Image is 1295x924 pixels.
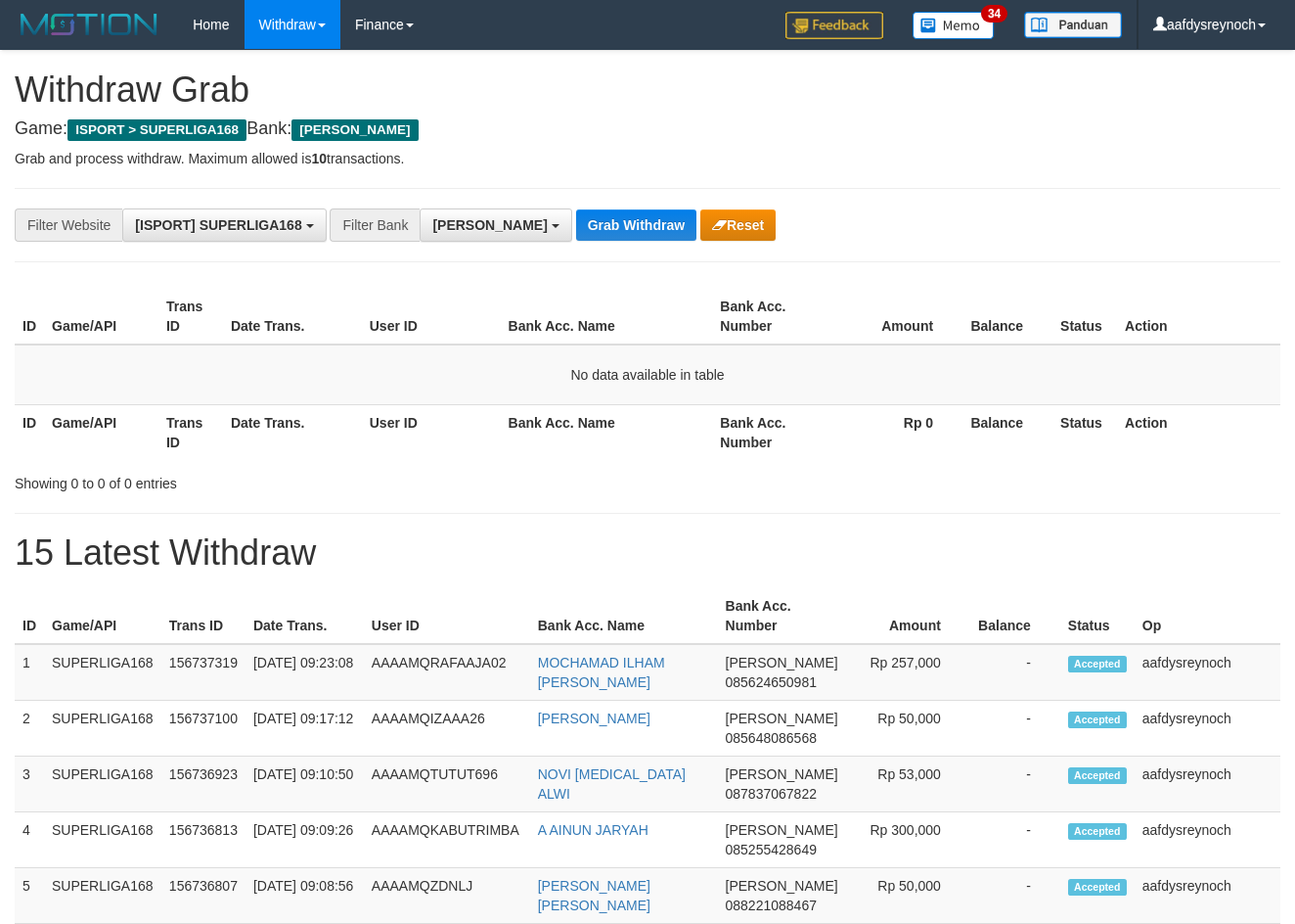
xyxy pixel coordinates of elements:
td: - [970,757,1060,812]
td: [DATE] 09:08:56 [246,868,364,924]
span: Copy 085255428649 to clipboard [726,842,817,857]
td: AAAAMQKABUTRIMBA [364,812,530,868]
th: Trans ID [158,404,223,460]
td: - [970,868,1060,924]
div: Showing 0 to 0 of 0 entries [15,466,525,493]
span: Copy 088221088467 to clipboard [726,898,817,913]
p: Grab and process withdraw. Maximum allowed is transactions. [15,149,1280,168]
th: Game/API [44,404,158,460]
td: 3 [15,757,44,812]
th: Date Trans. [246,588,364,644]
td: SUPERLIGA168 [44,701,161,757]
img: MOTION_logo.png [15,10,163,39]
th: Status [1060,588,1135,644]
th: ID [15,289,44,345]
th: Rp 0 [826,404,962,460]
td: SUPERLIGA168 [44,757,161,812]
th: Date Trans. [223,404,362,460]
h1: 15 Latest Withdraw [15,533,1280,573]
td: - [970,644,1060,701]
img: Feedback.jpg [785,12,883,39]
td: [DATE] 09:23:08 [246,644,364,701]
h4: Game: Bank: [15,119,1280,139]
th: Action [1117,404,1280,460]
th: Balance [962,289,1052,345]
th: Bank Acc. Number [712,404,826,460]
th: Bank Acc. Name [530,588,718,644]
td: 156736813 [161,812,246,868]
td: aafdysreynoch [1135,701,1280,757]
th: Balance [962,404,1052,460]
th: User ID [364,588,530,644]
td: SUPERLIGA168 [44,644,161,701]
td: [DATE] 09:09:26 [246,812,364,868]
td: 156737100 [161,701,246,757]
a: MOCHAMAD ILHAM [PERSON_NAME] [538,655,665,690]
th: User ID [362,289,501,345]
span: Accepted [1068,656,1127,672]
th: Game/API [44,588,161,644]
div: Filter Website [15,208,122,242]
td: 5 [15,868,44,924]
td: 1 [15,644,44,701]
td: aafdysreynoch [1135,644,1280,701]
span: 34 [981,5,1007,23]
th: User ID [362,404,501,460]
th: Amount [846,588,970,644]
th: Trans ID [161,588,246,644]
button: Reset [700,209,776,241]
a: [PERSON_NAME] [PERSON_NAME] [538,878,650,913]
th: Status [1052,289,1117,345]
th: ID [15,588,44,644]
td: SUPERLIGA168 [44,812,161,868]
td: 4 [15,812,44,868]
span: [PERSON_NAME] [726,878,838,894]
span: [PERSON_NAME] [726,655,838,670]
td: 2 [15,701,44,757]
span: [PERSON_NAME] [432,217,547,233]
a: A AINUN JARYAH [538,822,648,838]
td: AAAAMQRAFAAJA02 [364,644,530,701]
td: aafdysreynoch [1135,812,1280,868]
td: AAAAMQIZAAA26 [364,701,530,757]
span: Copy 085624650981 to clipboard [726,674,817,690]
button: Grab Withdraw [576,209,696,241]
th: Game/API [44,289,158,345]
td: AAAAMQTUTUT696 [364,757,530,812]
strong: 10 [311,151,327,166]
a: NOVI [MEDICAL_DATA] ALWI [538,766,686,802]
td: Rp 257,000 [846,644,970,701]
th: Trans ID [158,289,223,345]
th: Bank Acc. Number [718,588,846,644]
span: [PERSON_NAME] [726,711,838,726]
h1: Withdraw Grab [15,70,1280,110]
td: [DATE] 09:10:50 [246,757,364,812]
th: ID [15,404,44,460]
th: Op [1135,588,1280,644]
span: Copy 085648086568 to clipboard [726,730,817,746]
td: Rp 300,000 [846,812,970,868]
th: Amount [826,289,962,345]
td: Rp 50,000 [846,701,970,757]
th: Bank Acc. Name [501,404,713,460]
td: aafdysreynoch [1135,868,1280,924]
td: AAAAMQZDNLJ [364,868,530,924]
td: Rp 50,000 [846,868,970,924]
th: Status [1052,404,1117,460]
td: 156737319 [161,644,246,701]
th: Date Trans. [223,289,362,345]
td: - [970,701,1060,757]
span: [PERSON_NAME] [726,822,838,838]
td: Rp 53,000 [846,757,970,812]
span: Accepted [1068,767,1127,784]
button: [ISPORT] SUPERLIGA168 [122,208,326,242]
span: Accepted [1068,879,1127,896]
span: [ISPORT] SUPERLIGA168 [135,217,301,233]
span: Accepted [1068,823,1127,840]
td: - [970,812,1060,868]
th: Action [1117,289,1280,345]
button: [PERSON_NAME] [420,208,571,242]
span: [PERSON_NAME] [291,119,418,141]
span: [PERSON_NAME] [726,766,838,782]
td: aafdysreynoch [1135,757,1280,812]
